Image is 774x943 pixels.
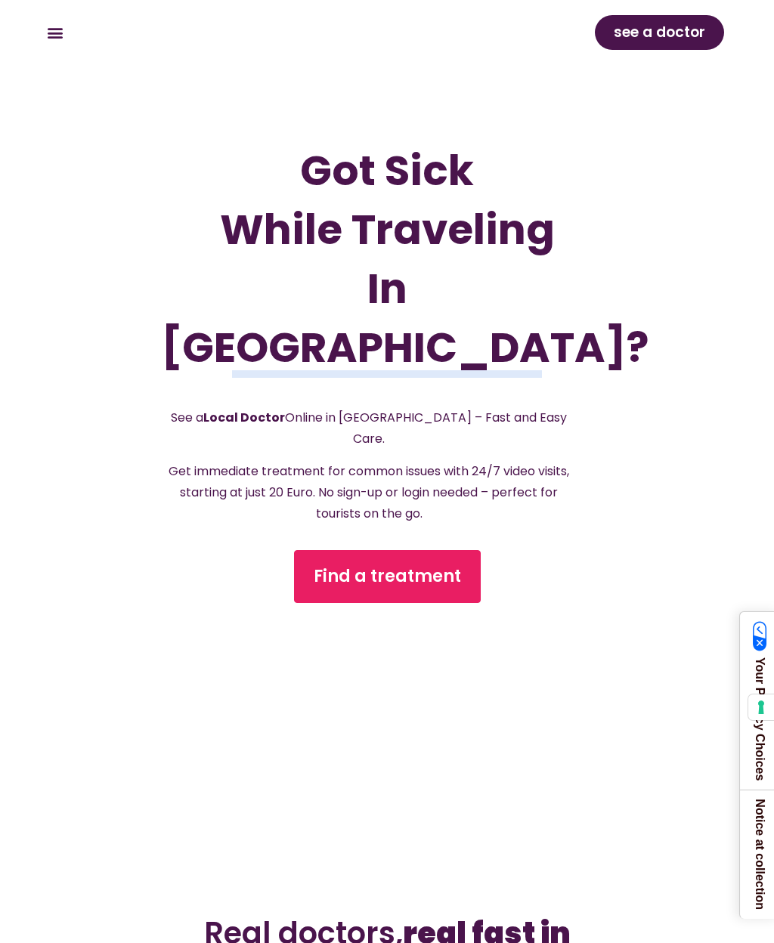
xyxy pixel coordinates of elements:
button: Your consent preferences for tracking technologies [748,694,774,720]
span: see a doctor [614,20,705,45]
img: California Consumer Privacy Act (CCPA) Opt-Out Icon [753,621,767,651]
a: see a doctor [595,15,724,50]
span: Find a treatment [314,564,461,589]
div: Menu Toggle [42,20,67,45]
span: See a Online in [GEOGRAPHIC_DATA] – Fast and Easy Care. [171,409,567,447]
h1: Got Sick While Traveling In [GEOGRAPHIC_DATA]? [161,141,614,377]
a: Find a treatment [294,550,481,603]
strong: Local Doctor [203,409,285,426]
span: Get immediate treatment for common issues with 24/7 video visits, starting at just 20 Euro. No si... [169,462,569,522]
iframe: Customer reviews powered by Trustpilot [50,788,724,809]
